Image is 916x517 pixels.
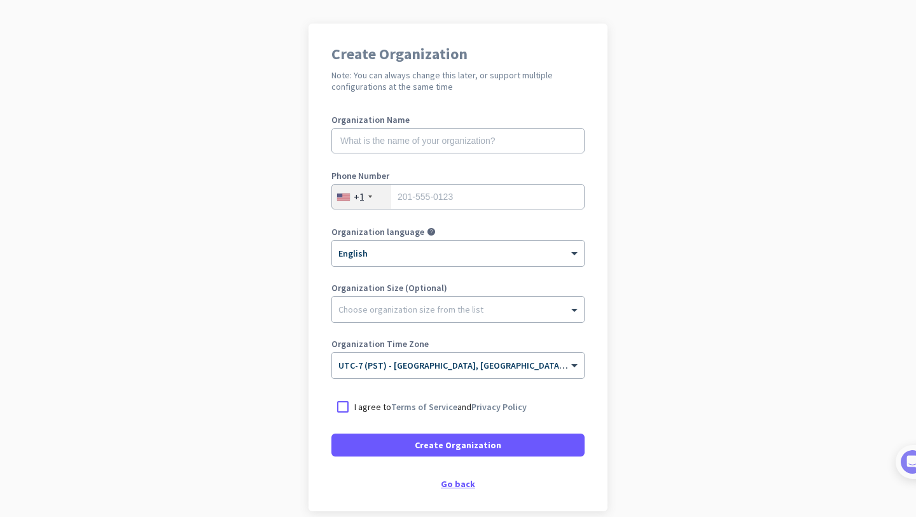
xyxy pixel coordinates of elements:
[331,339,585,348] label: Organization Time Zone
[331,69,585,92] h2: Note: You can always change this later, or support multiple configurations at the same time
[354,400,527,413] p: I agree to and
[391,401,457,413] a: Terms of Service
[427,227,436,236] i: help
[331,434,585,457] button: Create Organization
[331,171,585,180] label: Phone Number
[331,128,585,153] input: What is the name of your organization?
[331,184,585,209] input: 201-555-0123
[415,439,501,451] span: Create Organization
[331,46,585,62] h1: Create Organization
[331,115,585,124] label: Organization Name
[331,283,585,292] label: Organization Size (Optional)
[471,401,527,413] a: Privacy Policy
[331,227,424,236] label: Organization language
[331,479,585,488] div: Go back
[354,190,364,203] div: +1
